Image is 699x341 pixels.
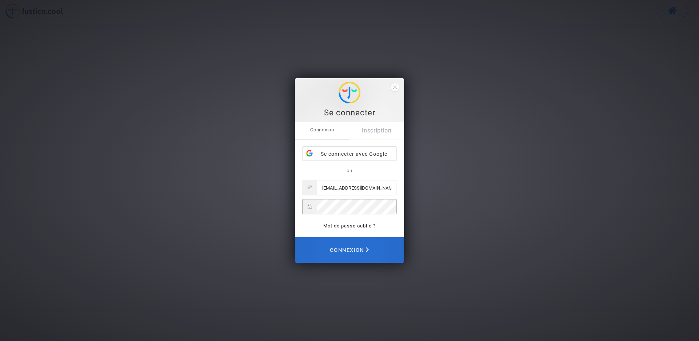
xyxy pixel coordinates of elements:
[330,242,369,258] span: Connexion
[317,199,396,214] input: Password
[391,83,399,91] span: close
[347,168,352,173] span: ou
[295,237,404,263] button: Connexion
[303,147,396,161] div: Se connecter avec Google
[299,107,400,118] div: Se connecter
[295,122,349,138] span: Connexion
[323,223,376,229] a: Mot de passe oublié ?
[349,122,404,139] a: Inscription
[317,181,396,195] input: Email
